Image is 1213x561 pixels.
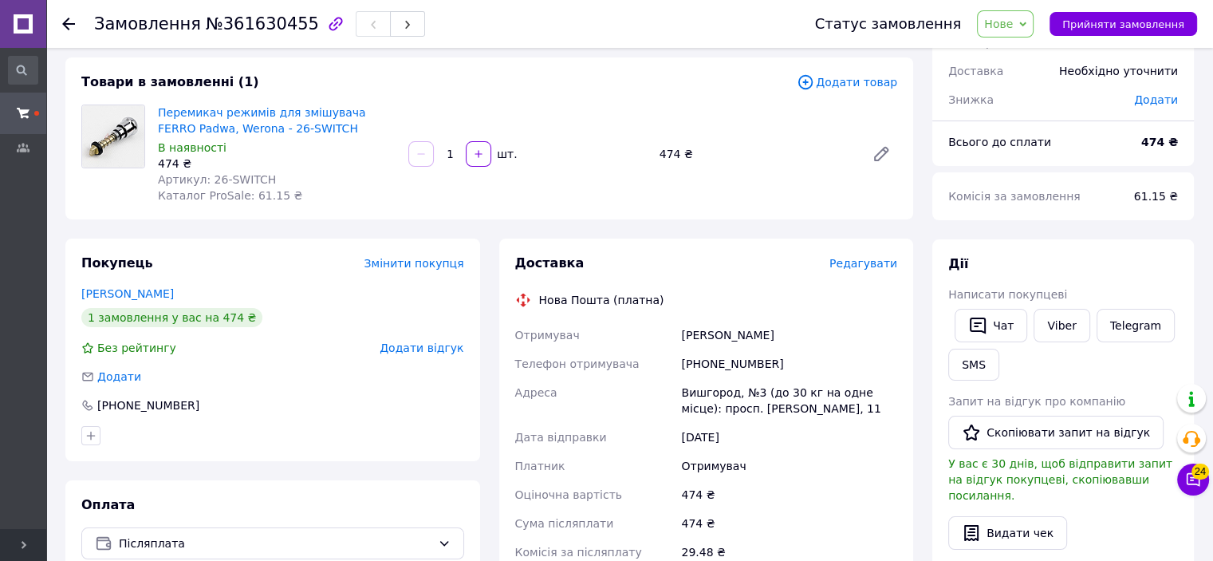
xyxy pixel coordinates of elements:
[1177,464,1209,496] button: Чат з покупцем24
[865,138,897,170] a: Редагувати
[515,460,565,472] span: Платник
[948,288,1067,301] span: Написати покупцеві
[158,141,226,154] span: В наявності
[948,256,968,271] span: Дії
[1062,18,1184,30] span: Прийняти замовлення
[81,497,135,512] span: Оплата
[948,136,1051,148] span: Всього до сплати
[96,397,201,413] div: [PHONE_NUMBER]
[1141,136,1178,148] b: 474 ₴
[380,342,463,354] span: Додати відгук
[1097,309,1175,342] a: Telegram
[1050,53,1187,89] div: Необхідно уточнити
[678,509,900,538] div: 474 ₴
[515,517,614,530] span: Сума післяплати
[678,452,900,480] div: Отримувач
[62,16,75,32] div: Повернутися назад
[97,342,176,354] span: Без рейтингу
[493,146,518,162] div: шт.
[948,516,1067,550] button: Видати чек
[1134,190,1178,203] span: 61.15 ₴
[678,350,900,378] div: [PHONE_NUMBER]
[515,546,642,559] span: Комісія за післяплату
[515,329,580,342] span: Отримувач
[678,321,900,350] div: [PERSON_NAME]
[535,292,668,308] div: Нова Пошта (платна)
[948,36,993,49] span: 1 товар
[797,73,897,91] span: Додати товар
[515,488,622,501] span: Оціночна вартість
[948,416,1164,449] button: Скопіювати запит на відгук
[515,255,585,271] span: Доставка
[948,65,1003,77] span: Доставка
[81,74,259,89] span: Товари в замовленні (1)
[948,190,1081,203] span: Комісія за замовлення
[515,358,640,370] span: Телефон отримувача
[678,423,900,452] div: [DATE]
[948,457,1172,502] span: У вас є 30 днів, щоб відправити запит на відгук покупцеві, скопіювавши посилання.
[364,257,464,270] span: Змінити покупця
[955,309,1027,342] button: Чат
[81,287,174,300] a: [PERSON_NAME]
[158,156,396,172] div: 474 ₴
[94,14,201,34] span: Замовлення
[984,18,1013,30] span: Нове
[97,370,141,383] span: Додати
[158,173,276,186] span: Артикул: 26-SWITCH
[948,349,999,381] button: SMS
[815,16,962,32] div: Статус замовлення
[119,535,431,552] span: Післяплата
[158,189,302,202] span: Каталог ProSale: 61.15 ₴
[515,431,607,444] span: Дата відправки
[1134,93,1178,106] span: Додати
[206,14,319,34] span: №361630455
[948,93,994,106] span: Знижка
[1050,12,1197,36] button: Прийняти замовлення
[81,308,262,327] div: 1 замовлення у вас на 474 ₴
[81,255,153,271] span: Покупець
[948,395,1125,408] span: Запит на відгук про компанію
[653,143,859,165] div: 474 ₴
[1191,464,1209,480] span: 24
[1034,309,1089,342] a: Viber
[829,257,897,270] span: Редагувати
[678,378,900,423] div: Вишгород, №3 (до 30 кг на одне місце): просп. [PERSON_NAME], 11
[515,386,557,399] span: Адреса
[158,106,366,135] a: Перемикач режимів для змішувача FERRO Padwa, Werona - 26-SWITCH
[678,480,900,509] div: 474 ₴
[82,105,144,168] img: Перемикач режимів для змішувача FERRO Padwa, Werona - 26-SWITCH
